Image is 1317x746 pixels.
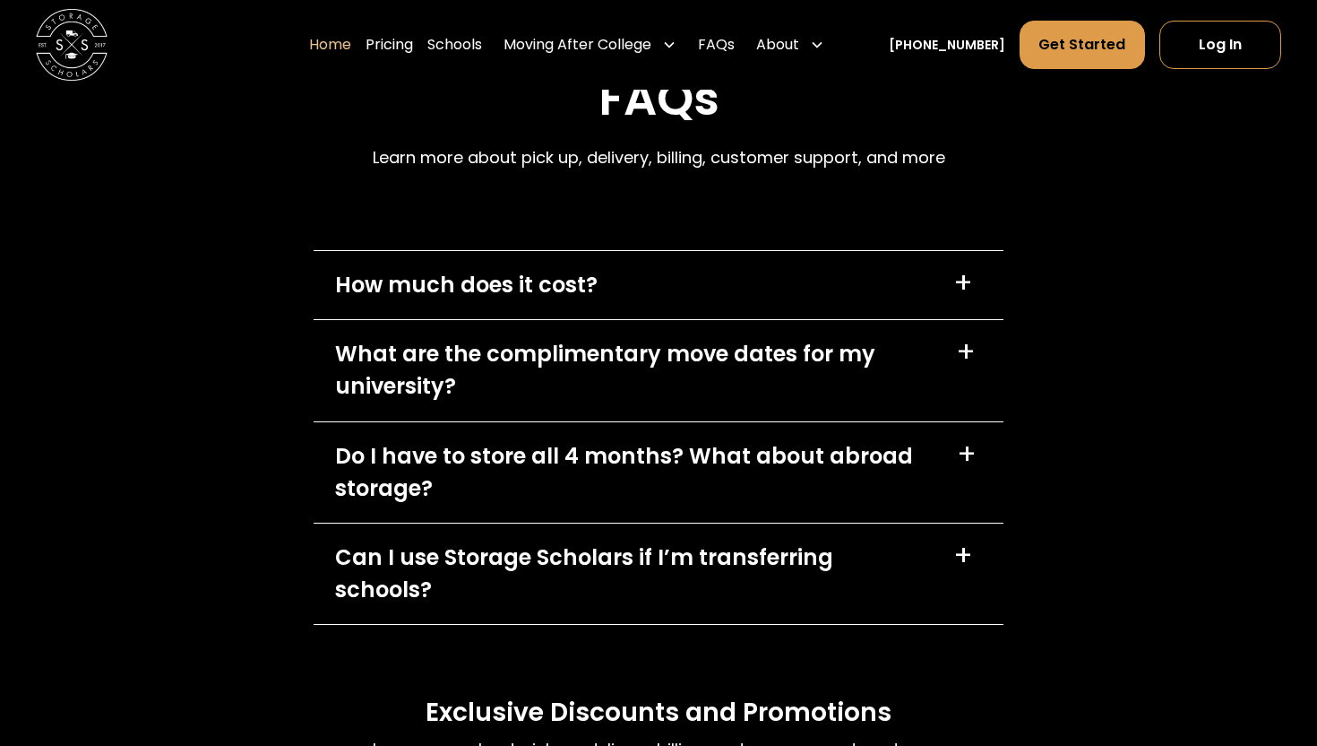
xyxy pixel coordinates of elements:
[373,145,945,169] p: Learn more about pick up, delivery, billing, customer support, and more
[698,20,735,70] a: FAQs
[749,20,831,70] div: About
[956,338,976,367] div: +
[953,542,973,570] div: +
[373,71,945,127] h2: FAQs
[426,697,891,730] h3: Exclusive Discounts and Promotions
[335,542,932,606] div: Can I use Storage Scholars if I’m transferring schools?
[335,269,598,301] div: How much does it cost?
[504,34,651,56] div: Moving After College
[36,9,108,81] img: Storage Scholars main logo
[366,20,413,70] a: Pricing
[889,36,1005,55] a: [PHONE_NUMBER]
[957,440,977,469] div: +
[1020,21,1144,69] a: Get Started
[335,440,935,505] div: Do I have to store all 4 months? What about abroad storage?
[335,338,934,403] div: What are the complimentary move dates for my university?
[309,20,351,70] a: Home
[1159,21,1281,69] a: Log In
[496,20,684,70] div: Moving After College
[756,34,799,56] div: About
[427,20,482,70] a: Schools
[953,269,973,298] div: +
